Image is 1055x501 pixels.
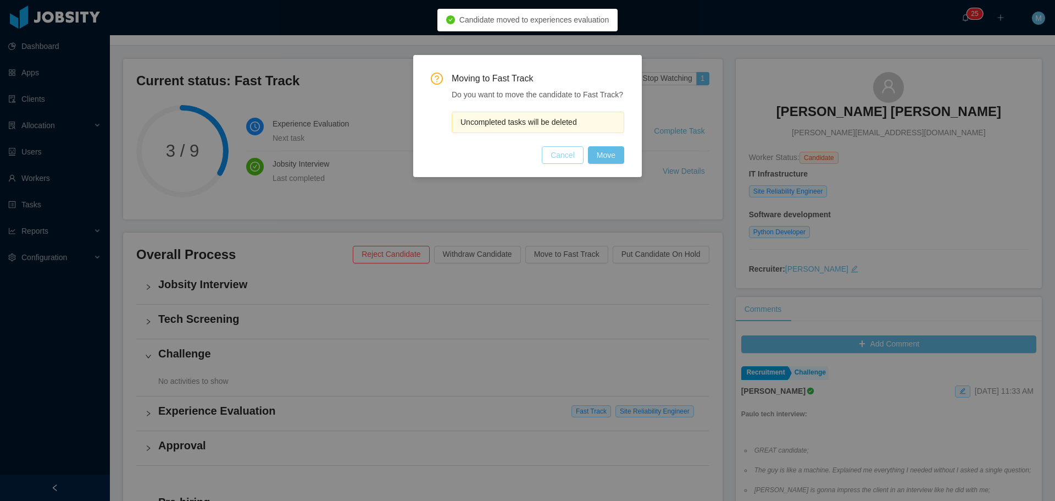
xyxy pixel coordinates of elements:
text: Do you want to move the candidate to Fast Track? [452,90,623,99]
i: icon: question-circle [431,73,443,85]
span: Uncompleted tasks will be deleted [460,118,577,126]
span: Candidate moved to experiences evaluation [459,15,609,24]
i: icon: check-circle [446,15,455,24]
button: Cancel [542,146,584,164]
button: Move [588,146,624,164]
span: Moving to Fast Track [452,73,624,85]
